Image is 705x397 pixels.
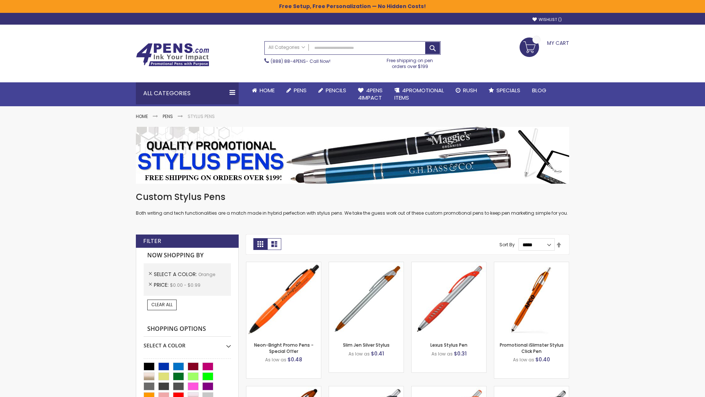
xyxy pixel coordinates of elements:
[463,86,477,94] span: Rush
[253,238,267,250] strong: Grid
[450,82,483,99] a: Rush
[136,191,569,203] h1: Custom Stylus Pens
[260,86,275,94] span: Home
[454,350,467,357] span: $0.31
[143,237,161,245] strong: Filter
[329,386,404,392] a: Boston Stylus Pen-Orange
[151,301,173,308] span: Clear All
[532,17,562,22] a: Wishlist
[136,113,148,119] a: Home
[246,82,281,99] a: Home
[371,350,384,357] span: $0.41
[535,356,550,363] span: $0.40
[352,82,388,106] a: 4Pens4impact
[412,262,486,337] img: Lexus Stylus Pen-Orange
[431,351,453,357] span: As low as
[500,342,564,354] a: Promotional iSlimster Stylus Click Pen
[271,58,330,64] span: - Call Now!
[388,82,450,106] a: 4PROMOTIONALITEMS
[246,262,321,337] img: Neon-Bright Promo Pens-Orange
[246,386,321,392] a: TouchWrite Query Stylus Pen-Orange
[326,86,346,94] span: Pencils
[496,86,520,94] span: Specials
[268,44,305,50] span: All Categories
[532,86,546,94] span: Blog
[154,271,198,278] span: Select A Color
[144,321,231,337] strong: Shopping Options
[294,86,307,94] span: Pens
[188,113,215,119] strong: Stylus Pens
[329,262,404,268] a: Slim Jen Silver Stylus-Orange
[288,356,302,363] span: $0.48
[136,82,239,104] div: All Categories
[348,351,370,357] span: As low as
[170,282,200,288] span: $0.00 - $0.99
[483,82,526,99] a: Specials
[246,262,321,268] a: Neon-Bright Promo Pens-Orange
[198,271,215,278] span: Orange
[265,357,286,363] span: As low as
[271,58,306,64] a: (888) 88-4PENS
[494,262,569,268] a: Promotional iSlimster Stylus Click Pen-Orange
[499,242,515,248] label: Sort By
[312,82,352,99] a: Pencils
[494,262,569,337] img: Promotional iSlimster Stylus Click Pen-Orange
[513,357,534,363] span: As low as
[147,300,177,310] a: Clear All
[254,342,314,354] a: Neon-Bright Promo Pens - Special Offer
[144,337,231,349] div: Select A Color
[412,386,486,392] a: Boston Silver Stylus Pen-Orange
[136,127,569,184] img: Stylus Pens
[412,262,486,268] a: Lexus Stylus Pen-Orange
[163,113,173,119] a: Pens
[281,82,312,99] a: Pens
[358,86,383,101] span: 4Pens 4impact
[265,42,309,54] a: All Categories
[526,82,552,99] a: Blog
[430,342,467,348] a: Lexus Stylus Pen
[494,386,569,392] a: Lexus Metallic Stylus Pen-Orange
[379,55,441,69] div: Free shipping on pen orders over $199
[154,281,170,289] span: Price
[329,262,404,337] img: Slim Jen Silver Stylus-Orange
[394,86,444,101] span: 4PROMOTIONAL ITEMS
[136,43,209,67] img: 4Pens Custom Pens and Promotional Products
[343,342,390,348] a: Slim Jen Silver Stylus
[136,191,569,217] div: Both writing and tech functionalities are a match made in hybrid perfection with stylus pens. We ...
[144,248,231,263] strong: Now Shopping by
